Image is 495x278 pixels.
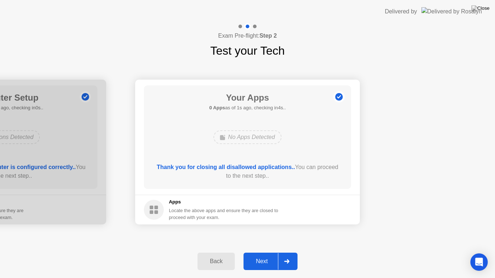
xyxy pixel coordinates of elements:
b: 0 Apps [209,105,225,110]
button: Back [197,253,235,270]
h5: Apps [169,198,279,206]
div: You can proceed to the next step.. [154,163,341,180]
b: Step 2 [259,33,277,39]
h1: Test your Tech [210,42,285,59]
h5: as of 1s ago, checking in4s.. [209,104,286,111]
div: Back [200,258,233,265]
h1: Your Apps [209,91,286,104]
div: No Apps Detected [213,130,281,144]
div: Delivered by [385,7,417,16]
div: Open Intercom Messenger [470,253,488,271]
img: Close [471,5,490,11]
b: Thank you for closing all disallowed applications.. [157,164,295,170]
button: Next [244,253,298,270]
h4: Exam Pre-flight: [218,31,277,40]
div: Next [246,258,278,265]
img: Delivered by Rosalyn [421,7,482,16]
div: Locate the above apps and ensure they are closed to proceed with your exam. [169,207,279,221]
